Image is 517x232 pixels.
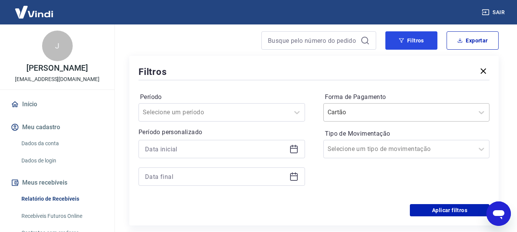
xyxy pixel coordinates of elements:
[139,128,305,137] p: Período personalizado
[145,143,286,155] input: Data inicial
[410,204,489,216] button: Aplicar filtros
[42,31,73,61] div: J
[145,171,286,182] input: Data final
[139,66,167,78] h5: Filtros
[325,92,488,102] label: Forma de Pagamento
[140,92,303,102] label: Período
[385,31,437,50] button: Filtros
[9,119,105,136] button: Meu cadastro
[18,191,105,207] a: Relatório de Recebíveis
[325,129,488,138] label: Tipo de Movimentação
[447,31,499,50] button: Exportar
[9,0,59,24] img: Vindi
[9,174,105,191] button: Meus recebíveis
[15,75,99,83] p: [EMAIL_ADDRESS][DOMAIN_NAME]
[268,35,357,46] input: Busque pelo número do pedido
[18,208,105,224] a: Recebíveis Futuros Online
[486,201,511,226] iframe: Botão para abrir a janela de mensagens
[18,153,105,169] a: Dados de login
[18,136,105,151] a: Dados da conta
[26,64,88,72] p: [PERSON_NAME]
[9,96,105,113] a: Início
[480,5,508,19] button: Sair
